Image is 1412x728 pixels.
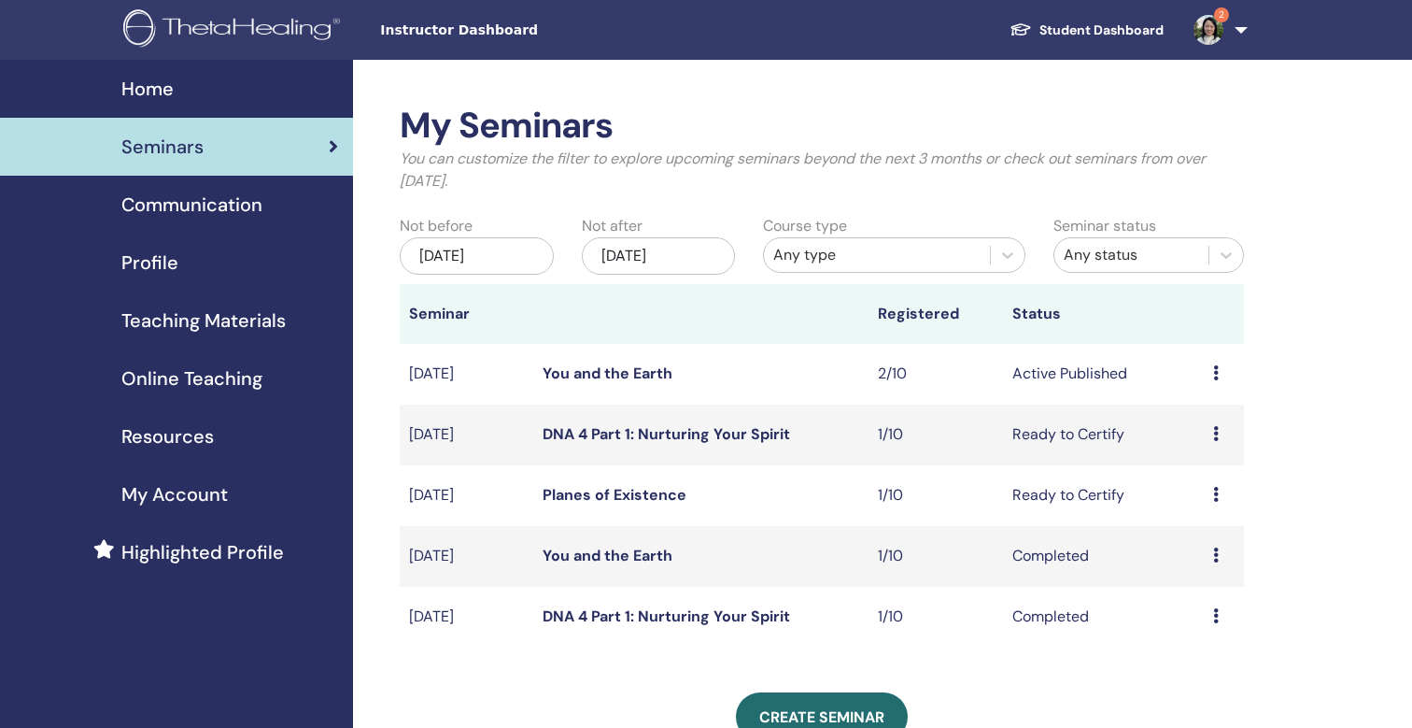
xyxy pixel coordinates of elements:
h2: My Seminars [400,105,1244,148]
div: [DATE] [582,237,736,275]
span: Instructor Dashboard [380,21,660,40]
td: 1/10 [868,405,1002,465]
td: [DATE] [400,465,533,526]
span: Communication [121,191,262,219]
span: Home [121,75,174,103]
a: Planes of Existence [543,485,686,505]
td: Ready to Certify [1003,465,1204,526]
div: Any status [1064,244,1199,266]
span: Profile [121,249,178,277]
div: Any type [773,244,981,266]
p: You can customize the filter to explore upcoming seminars beyond the next 3 months or check out s... [400,148,1244,193]
a: Student Dashboard [995,13,1179,48]
span: Online Teaching [121,364,262,393]
td: 1/10 [868,526,1002,587]
td: [DATE] [400,526,533,587]
span: Teaching Materials [121,307,286,335]
th: Status [1003,284,1204,344]
span: My Account [121,480,228,508]
img: logo.png [123,9,346,51]
td: [DATE] [400,587,533,648]
a: DNA 4 Part 1: Nurturing Your Spirit [543,607,790,626]
label: Course type [763,215,847,237]
th: Registered [868,284,1002,344]
td: 2/10 [868,344,1002,405]
img: graduation-cap-white.svg [1010,21,1032,37]
td: 1/10 [868,587,1002,648]
td: [DATE] [400,344,533,405]
td: Ready to Certify [1003,405,1204,465]
th: Seminar [400,284,533,344]
span: Highlighted Profile [121,538,284,566]
a: You and the Earth [543,546,672,565]
a: DNA 4 Part 1: Nurturing Your Spirit [543,424,790,444]
td: 1/10 [868,465,1002,526]
label: Not before [400,215,473,237]
span: Resources [121,422,214,450]
span: 2 [1214,7,1229,22]
div: [DATE] [400,237,554,275]
span: Create seminar [759,707,884,727]
a: You and the Earth [543,364,672,383]
td: Completed [1003,587,1204,648]
img: default.jpg [1193,15,1223,45]
td: Completed [1003,526,1204,587]
label: Seminar status [1053,215,1156,237]
td: [DATE] [400,405,533,465]
label: Not after [582,215,642,237]
span: Seminars [121,133,204,161]
td: Active Published [1003,344,1204,405]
